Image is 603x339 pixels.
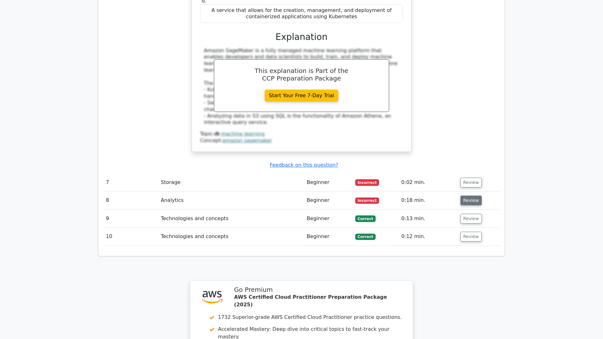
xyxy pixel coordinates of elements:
td: 0:12 min. [399,228,458,246]
div: Topic: [200,131,403,137]
td: Beginner [304,192,353,209]
div: A service that allows for the creation, management, and deployment of containerized applications ... [200,4,403,23]
td: Storage [158,174,304,192]
td: 0:13 min. [399,210,458,228]
td: 0:18 min. [399,192,458,209]
td: Beginner [304,228,353,246]
button: Review [460,196,482,205]
span: Incorrect [355,197,379,204]
td: Analytics [158,192,304,209]
h3: Explanation [204,32,399,42]
span: Incorrect [355,179,379,186]
td: Beginner [304,210,353,228]
span: Correct [355,234,376,240]
td: Beginner [304,174,353,192]
button: Review [460,214,482,224]
a: machine learning [221,131,265,137]
a: Start Your Free 7-Day Trial [265,90,338,102]
button: Review [460,178,482,187]
td: 8 [103,192,158,209]
div: Concept: [200,137,403,144]
td: 7 [103,174,158,192]
span: Correct [355,215,376,222]
a: amazon sagemaker [223,137,272,143]
button: Review [460,232,482,242]
td: Technologies and concepts [158,228,304,246]
td: 0:02 min. [399,174,458,192]
div: Amazon SageMaker is a fully managed machine learning platform that enables developers and data sc... [204,47,399,126]
a: Feedback on this question? [270,162,338,168]
td: 10 [103,228,158,246]
td: 9 [103,210,158,228]
td: Technologies and concepts [158,210,304,228]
